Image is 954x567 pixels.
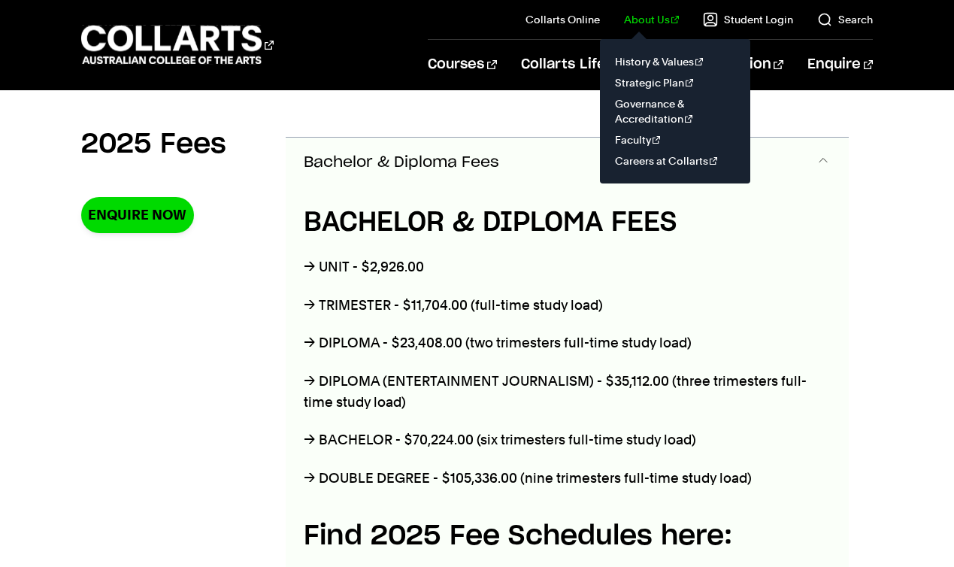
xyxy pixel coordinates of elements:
[612,51,738,72] a: History & Values
[428,40,496,89] a: Courses
[304,371,831,413] p: → DIPLOMA (ENTERTAINMENT JOURNALISM) - $35,112.00 (three trimesters full-time study load)
[304,332,831,353] p: → DIPLOMA - $23,408.00 (two trimesters full-time study load)
[304,202,831,243] h4: BACHELOR & DIPLOMA FEES
[81,197,194,232] a: Enquire Now
[286,138,849,187] button: Bachelor & Diploma Fees
[703,12,793,27] a: Student Login
[612,72,738,93] a: Strategic Plan
[304,295,831,316] p: → TRIMESTER - $11,704.00 (full-time study load)
[521,40,618,89] a: Collarts Life
[304,154,499,171] span: Bachelor & Diploma Fees
[304,468,831,489] p: → DOUBLE DEGREE - $105,336.00 (nine trimesters full-time study load)
[304,516,831,556] h4: Find 2025 Fee Schedules here:
[304,256,831,277] p: → UNIT - $2,926.00
[81,128,226,161] h2: 2025 Fees
[525,12,600,27] a: Collarts Online
[807,40,873,89] a: Enquire
[612,129,738,150] a: Faculty
[612,93,738,129] a: Governance & Accreditation
[612,150,738,171] a: Careers at Collarts
[81,23,274,66] div: Go to homepage
[624,12,680,27] a: About Us
[817,12,873,27] a: Search
[304,429,831,450] p: → BACHELOR - $70,224.00 (six trimesters full-time study load)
